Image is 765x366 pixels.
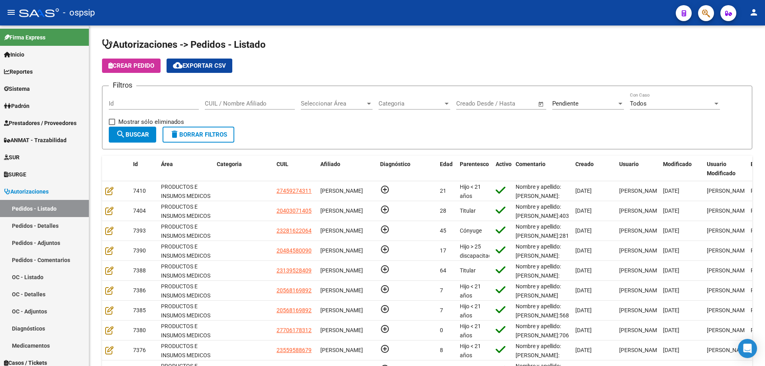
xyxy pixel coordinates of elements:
[379,100,443,107] span: Categoria
[277,327,312,333] span: 27706178312
[109,80,136,91] h3: Filtros
[619,161,639,167] span: Usuario
[161,223,210,239] span: PRODUCTOS E INSUMOS MEDICOS
[380,264,390,274] mat-icon: add_circle_outline
[4,153,20,162] span: SUR
[161,343,210,358] span: PRODUCTOS E INSUMOS MEDICOS
[161,184,210,199] span: PRODUCTOS E INSUMOS MEDICOS
[320,161,340,167] span: Afiliado
[320,287,363,294] span: [PERSON_NAME]
[277,247,312,254] span: 20484580090
[496,161,512,167] span: Activo
[707,307,749,313] span: [PERSON_NAME]
[440,287,443,294] span: 7
[380,205,390,214] mat-icon: add_circle_outline
[273,156,317,182] datatable-header-cell: CUIL
[575,267,592,274] span: [DATE]
[512,156,572,182] datatable-header-cell: Comentario
[707,247,749,254] span: [PERSON_NAME]
[619,188,662,194] span: [PERSON_NAME]
[663,247,679,254] span: [DATE]
[440,267,446,274] span: 64
[380,284,390,294] mat-icon: add_circle_outline
[516,303,585,319] span: Nombre y apellido: [PERSON_NAME]:56816989
[320,207,363,214] span: [PERSON_NAME]
[301,100,365,107] span: Seleccionar Área
[663,287,679,294] span: [DATE]
[161,161,173,167] span: Área
[619,267,662,274] span: [PERSON_NAME]
[575,227,592,234] span: [DATE]
[663,307,679,313] span: [DATE]
[707,267,749,274] span: [PERSON_NAME]
[102,59,161,73] button: Crear Pedido
[663,207,679,214] span: [DATE]
[63,4,95,22] span: - ospsip
[133,247,146,254] span: 7390
[516,243,565,358] span: Nombre y apellido: [PERSON_NAME]:[PHONE_NUMBER] Teléfono Particular: [PHONE_NUMBER] Dirección: [P...
[116,131,149,138] span: Buscar
[4,84,30,93] span: Sistema
[575,161,594,167] span: Creado
[660,156,704,182] datatable-header-cell: Modificado
[161,243,210,259] span: PRODUCTOS E INSUMOS MEDICOS
[380,304,390,314] mat-icon: add_circle_outline
[516,161,545,167] span: Comentario
[320,307,363,313] span: [PERSON_NAME]
[158,156,214,182] datatable-header-cell: Área
[663,347,679,353] span: [DATE]
[707,207,749,214] span: [PERSON_NAME]
[320,188,363,194] span: [PERSON_NAME]
[575,347,592,353] span: [DATE]
[616,156,660,182] datatable-header-cell: Usuario
[707,327,749,333] span: [PERSON_NAME]
[460,267,476,274] span: Titular
[133,207,146,214] span: 7404
[440,188,446,194] span: 21
[663,267,679,274] span: [DATE]
[575,307,592,313] span: [DATE]
[460,227,482,234] span: Cónyuge
[440,307,443,313] span: 7
[108,62,154,69] span: Crear Pedido
[277,347,312,353] span: 23559588679
[102,39,266,50] span: Autorizaciones -> Pedidos - Listado
[320,267,363,274] span: [PERSON_NAME]
[173,62,226,69] span: Exportar CSV
[460,323,481,339] span: Hijo < 21 años
[4,187,49,196] span: Autorizaciones
[217,161,242,167] span: Categoria
[116,129,126,139] mat-icon: search
[377,156,437,182] datatable-header-cell: Diagnóstico
[167,59,232,73] button: Exportar CSV
[496,100,534,107] input: Fecha fin
[516,204,585,237] span: Nombre y apellido: [PERSON_NAME]:40307140 Las mallas ya las tienen
[133,161,138,167] span: Id
[380,344,390,354] mat-icon: add_circle_outline
[214,156,273,182] datatable-header-cell: Categoria
[619,247,662,254] span: [PERSON_NAME]
[380,185,390,194] mat-icon: add_circle_outline
[460,283,481,299] span: Hijo < 21 años
[537,100,546,109] button: Open calendar
[173,61,182,70] mat-icon: cloud_download
[572,156,616,182] datatable-header-cell: Creado
[619,227,662,234] span: [PERSON_NAME]
[704,156,747,182] datatable-header-cell: Usuario Modificado
[516,283,561,308] span: Nombre y apellido: [PERSON_NAME] Dni:56816989
[460,243,495,259] span: Hijo > 25 discapacitado
[6,8,16,17] mat-icon: menu
[663,227,679,234] span: [DATE]
[460,184,481,199] span: Hijo < 21 años
[460,161,489,167] span: Parentesco
[133,227,146,234] span: 7393
[380,225,390,234] mat-icon: add_circle_outline
[619,287,662,294] span: [PERSON_NAME]
[619,347,662,353] span: [PERSON_NAME]
[320,227,363,234] span: [PERSON_NAME]
[161,204,210,219] span: PRODUCTOS E INSUMOS MEDICOS
[460,303,481,319] span: Hijo < 21 años
[380,324,390,334] mat-icon: add_circle_outline
[277,287,312,294] span: 20568169892
[440,347,443,353] span: 8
